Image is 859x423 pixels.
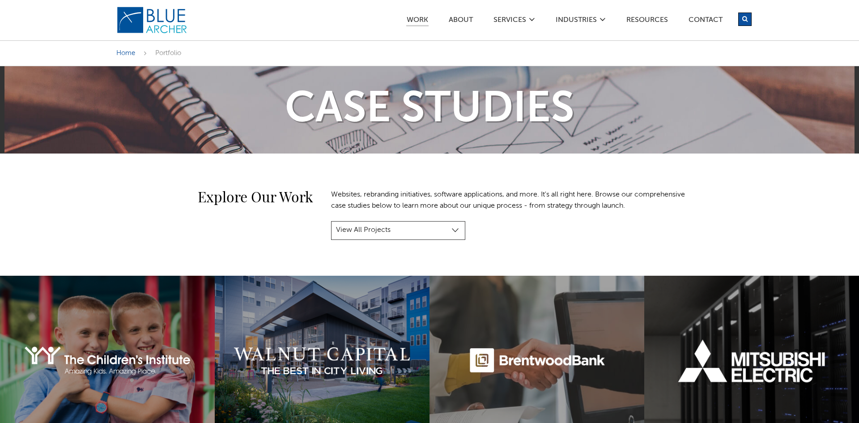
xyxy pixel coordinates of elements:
a: Resources [626,17,668,26]
a: Home [116,50,135,56]
h2: Explore Our Work [116,189,313,204]
a: Work [406,17,429,26]
h1: Case Studies [107,89,752,131]
a: ABOUT [448,17,473,26]
p: Websites, rebranding initiatives, software applications, and more. It's all right here. Browse ou... [331,189,689,212]
a: Industries [555,17,597,26]
a: Contact [688,17,723,26]
span: Portfolio [155,50,181,56]
a: SERVICES [493,17,527,26]
img: Blue Archer Logo [116,6,188,34]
